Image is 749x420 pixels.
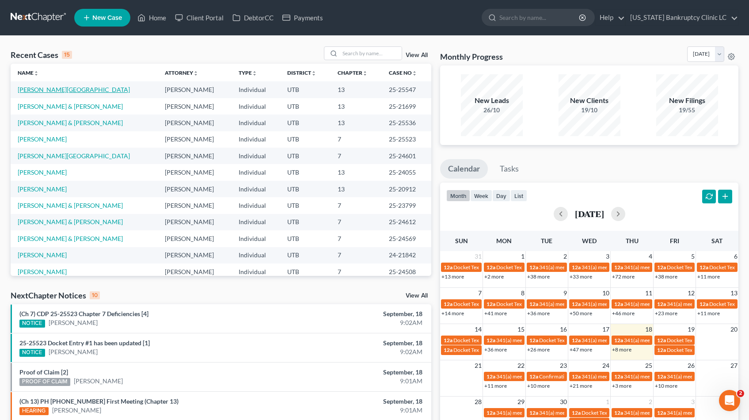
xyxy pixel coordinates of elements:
a: [US_STATE] Bankruptcy Clinic LC [626,10,738,26]
td: UTB [280,263,331,280]
i: unfold_more [412,71,417,76]
a: Home [133,10,171,26]
span: Docket Text: for [PERSON_NAME] & [PERSON_NAME] [PERSON_NAME] [453,347,622,353]
div: PROOF OF CLAIM [19,378,70,386]
span: 12a [614,337,623,344]
span: Docket Text: for [PERSON_NAME] [453,301,532,307]
span: Fri [670,237,679,244]
span: 8 [520,288,525,298]
span: Docket Text: for [PERSON_NAME] [667,347,746,353]
td: UTB [280,247,331,263]
a: (Ch 13) PH [PHONE_NUMBER] First Meeting (Chapter 13) [19,397,179,405]
span: Sun [455,237,468,244]
td: 25-25547 [382,81,431,98]
a: View All [406,293,428,299]
td: 7 [331,230,382,247]
td: Individual [232,115,280,131]
div: 26/10 [461,106,523,115]
input: Search by name... [340,47,402,60]
span: 12a [657,409,666,416]
div: September, 18 [294,368,423,377]
td: 7 [331,263,382,280]
span: Confirmation hearing for [PERSON_NAME] [539,373,639,380]
span: 341(a) meeting for [PERSON_NAME] [624,409,709,416]
span: 3 [690,397,696,407]
a: [PERSON_NAME] & [PERSON_NAME] [18,119,123,126]
span: 12a [487,301,495,307]
a: Districtunfold_more [287,69,316,76]
span: Docket Text: for [PERSON_NAME] [667,264,746,271]
div: September, 18 [294,339,423,347]
div: New Filings [656,95,718,106]
span: 2 [737,390,744,397]
span: 12a [657,264,666,271]
div: New Leads [461,95,523,106]
td: Individual [232,148,280,164]
a: +21 more [570,382,592,389]
td: [PERSON_NAME] [158,164,232,180]
span: 12a [529,409,538,416]
div: New Clients [559,95,620,106]
span: 6 [733,251,738,262]
a: [PERSON_NAME] & [PERSON_NAME] [18,235,123,242]
span: 12a [614,409,623,416]
a: +14 more [441,310,464,317]
a: Nameunfold_more [18,69,39,76]
span: 341(a) meeting for [PERSON_NAME] [539,409,624,416]
div: 9:01AM [294,406,423,415]
div: NextChapter Notices [11,290,100,301]
td: 25-24569 [382,230,431,247]
a: DebtorCC [228,10,278,26]
i: unfold_more [311,71,316,76]
td: 13 [331,115,382,131]
span: Docket Text: for [PERSON_NAME] [453,264,532,271]
span: 341(a) meeting for [PERSON_NAME] & [PERSON_NAME] [496,409,628,416]
div: 19/10 [559,106,620,115]
span: 2 [563,251,568,262]
span: 19 [687,324,696,335]
td: 7 [331,247,382,263]
a: +10 more [527,382,550,389]
span: 341(a) meeting for [PERSON_NAME] [582,373,667,380]
span: 12 [687,288,696,298]
a: View All [406,52,428,58]
td: [PERSON_NAME] [158,98,232,115]
td: 25-24612 [382,214,431,230]
a: [PERSON_NAME] & [PERSON_NAME] [18,103,123,110]
td: UTB [280,164,331,180]
span: 13 [730,288,738,298]
span: 12a [614,373,623,380]
span: 12a [700,264,708,271]
a: Proof of Claim [2] [19,368,68,376]
td: [PERSON_NAME] [158,81,232,98]
td: Individual [232,214,280,230]
a: +72 more [612,273,635,280]
a: +23 more [655,310,677,317]
span: 1 [520,251,525,262]
td: UTB [280,148,331,164]
span: Thu [626,237,639,244]
span: 1 [605,397,610,407]
span: 30 [559,397,568,407]
td: UTB [280,98,331,115]
span: 12a [614,301,623,307]
div: NOTICE [19,349,45,357]
span: 12a [444,264,452,271]
span: 23 [559,360,568,371]
span: 14 [474,324,483,335]
td: 25-23799 [382,197,431,214]
h3: Monthly Progress [440,51,503,62]
div: 9:02AM [294,347,423,356]
span: 12a [572,373,581,380]
a: +38 more [655,273,677,280]
span: 29 [517,397,525,407]
td: [PERSON_NAME] [158,214,232,230]
td: UTB [280,181,331,197]
span: 28 [474,397,483,407]
button: list [510,190,527,202]
a: +47 more [570,346,592,353]
td: Individual [232,164,280,180]
td: Individual [232,230,280,247]
div: 19/55 [656,106,718,115]
a: [PERSON_NAME] [18,185,67,193]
